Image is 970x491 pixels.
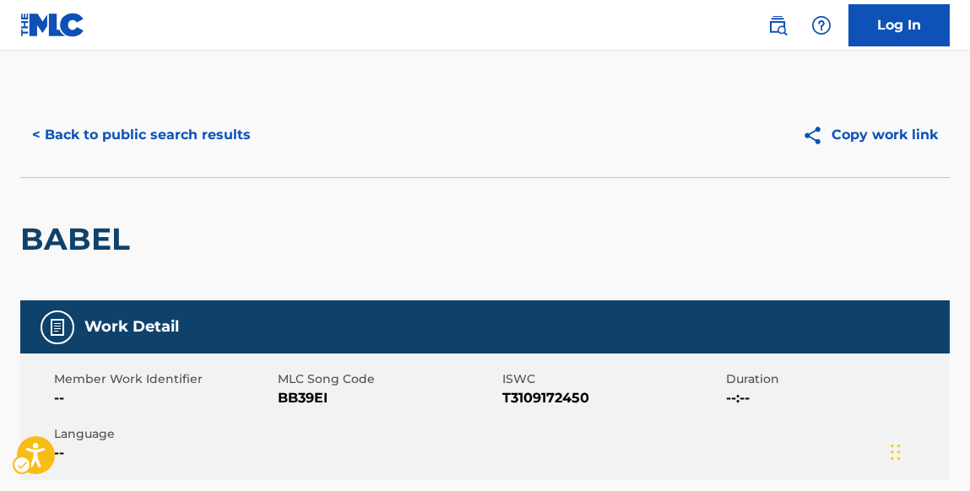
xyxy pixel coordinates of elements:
h5: Work Detail [84,317,179,337]
iframe: Hubspot Iframe [886,410,970,491]
img: help [811,15,832,35]
img: MLC Logo [20,13,85,37]
span: --:-- [726,388,946,408]
span: T3109172450 [502,388,722,408]
img: Copy work link [802,125,832,146]
span: Member Work Identifier [54,370,274,388]
span: -- [54,388,274,408]
div: Drag [891,427,901,478]
span: Duration [726,370,946,388]
h2: BABEL [20,220,138,258]
a: Log In [848,4,950,46]
span: ISWC [502,370,722,388]
div: Chat Widget [886,410,970,491]
span: -- [54,443,274,463]
button: Copy work link [790,114,950,156]
span: MLC Song Code [278,370,497,388]
button: < Back to public search results [20,114,263,156]
img: Work Detail [47,317,68,337]
span: Language [54,425,274,443]
span: BB39EI [278,388,497,408]
img: search [767,15,788,35]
